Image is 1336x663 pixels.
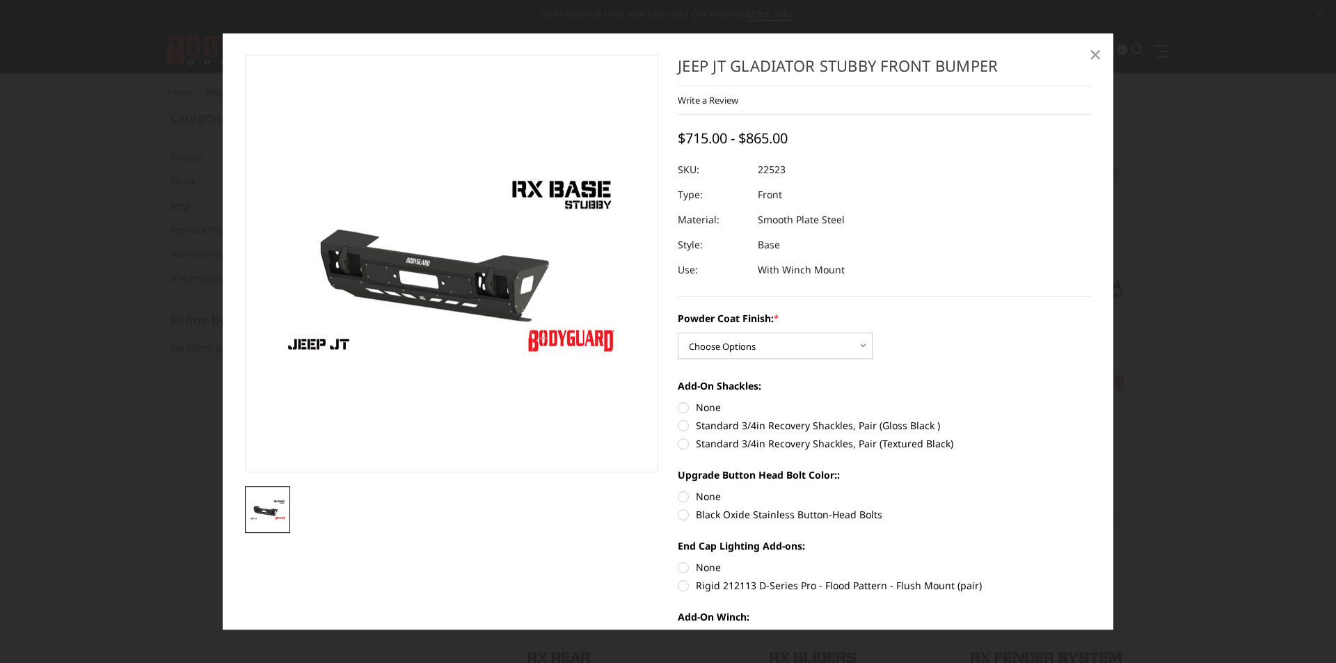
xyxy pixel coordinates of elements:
[758,207,845,232] dd: Smooth Plate Steel
[678,400,1092,415] label: None
[678,157,747,182] dt: SKU:
[758,182,782,207] dd: Front
[758,257,845,282] dd: With Winch Mount
[678,538,1092,553] label: End Cap Lighting Add-ons:
[678,182,747,207] dt: Type:
[678,55,1092,86] h1: Jeep JT Gladiator Stubby Front Bumper
[678,311,1092,326] label: Powder Coat Finish:
[678,609,1092,624] label: Add-On Winch:
[245,55,659,472] a: Jeep JT Gladiator Stubby Front Bumper
[678,578,1092,593] label: Rigid 212113 D-Series Pro - Flood Pattern - Flush Mount (pair)
[678,207,747,232] dt: Material:
[678,560,1092,575] label: None
[758,157,786,182] dd: 22523
[758,232,780,257] dd: Base
[678,378,1092,393] label: Add-On Shackles:
[678,129,788,147] span: $715.00 - $865.00
[678,232,747,257] dt: Style:
[678,94,738,106] a: Write a Review
[678,418,1092,433] label: Standard 3/4in Recovery Shackles, Pair (Gloss Black )
[678,507,1092,522] label: Black Oxide Stainless Button-Head Bolts
[678,468,1092,482] label: Upgrade Button Head Bolt Color::
[249,500,287,520] img: Jeep JT Gladiator Stubby Front Bumper
[678,489,1092,504] label: None
[1089,39,1102,69] span: ×
[1084,43,1106,65] a: Close
[678,436,1092,451] label: Standard 3/4in Recovery Shackles, Pair (Textured Black)
[678,257,747,282] dt: Use:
